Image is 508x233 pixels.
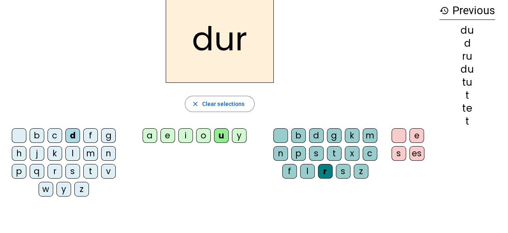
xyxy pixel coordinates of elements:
div: b [291,128,306,143]
div: m [363,128,377,143]
div: d [439,39,495,48]
div: f [83,128,98,143]
div: du [439,26,495,35]
div: du [439,65,495,74]
div: c [48,128,62,143]
button: Clear selections [185,96,255,112]
div: e [409,128,424,143]
div: c [363,146,377,161]
div: z [354,164,368,179]
div: y [232,128,246,143]
div: te [439,104,495,113]
div: v [101,164,116,179]
div: x [345,146,359,161]
div: s [336,164,350,179]
div: w [39,182,53,196]
div: t [327,146,342,161]
div: s [309,146,324,161]
div: q [30,164,44,179]
div: j [30,146,44,161]
span: Clear selections [202,99,245,109]
div: b [30,128,44,143]
div: f [282,164,297,179]
div: h [12,146,26,161]
div: i [178,128,193,143]
div: p [12,164,26,179]
mat-icon: history [439,6,449,15]
div: t [83,164,98,179]
div: tu [439,78,495,87]
div: ru [439,52,495,61]
div: e [160,128,175,143]
div: a [143,128,157,143]
div: s [391,146,406,161]
div: k [345,128,359,143]
div: n [273,146,288,161]
div: o [196,128,211,143]
div: s [65,164,80,179]
div: r [48,164,62,179]
div: z [74,182,89,196]
mat-icon: close [192,100,199,108]
div: d [65,128,80,143]
div: l [300,164,315,179]
div: g [101,128,116,143]
div: d [309,128,324,143]
div: t [439,91,495,100]
div: g [327,128,342,143]
h3: Previous [439,2,495,20]
div: r [318,164,333,179]
div: k [48,146,62,161]
div: p [291,146,306,161]
div: m [83,146,98,161]
div: l [65,146,80,161]
div: n [101,146,116,161]
div: es [409,146,424,161]
div: t [439,116,495,126]
div: y [56,182,71,196]
div: u [214,128,229,143]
